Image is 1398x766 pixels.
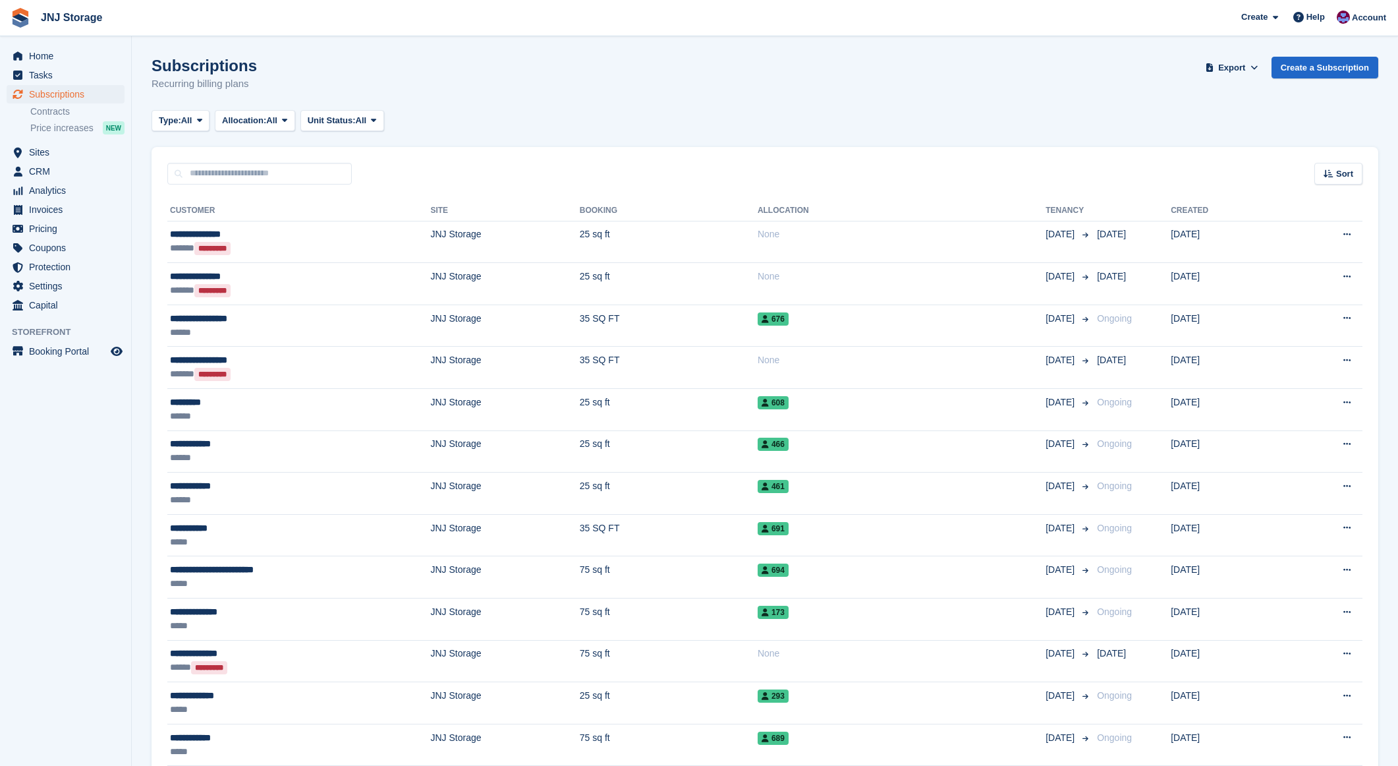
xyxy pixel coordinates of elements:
[29,258,108,276] span: Protection
[167,200,430,221] th: Customer
[30,121,125,135] a: Price increases NEW
[1171,263,1281,305] td: [DATE]
[430,263,579,305] td: JNJ Storage
[430,599,579,641] td: JNJ Storage
[29,200,108,219] span: Invoices
[7,220,125,238] a: menu
[356,114,367,127] span: All
[152,110,210,132] button: Type: All
[430,514,579,556] td: JNJ Storage
[1046,270,1077,283] span: [DATE]
[152,76,257,92] p: Recurring billing plans
[30,105,125,118] a: Contracts
[7,181,125,200] a: menu
[1046,437,1077,451] span: [DATE]
[430,640,579,682] td: JNJ Storage
[1218,61,1245,74] span: Export
[1046,605,1077,619] span: [DATE]
[430,200,579,221] th: Site
[1171,640,1281,682] td: [DATE]
[1306,11,1325,24] span: Help
[1097,438,1132,449] span: Ongoing
[1171,430,1281,473] td: [DATE]
[36,7,107,28] a: JNJ Storage
[430,221,579,263] td: JNJ Storage
[1272,57,1378,78] a: Create a Subscription
[11,8,30,28] img: stora-icon-8386f47178a22dfd0bd8f6a31ec36ba5ce8667c1dd55bd0f319d3a0aa187defe.svg
[1203,57,1261,78] button: Export
[1046,312,1077,326] span: [DATE]
[1046,200,1092,221] th: Tenancy
[29,85,108,103] span: Subscriptions
[152,57,257,74] h1: Subscriptions
[1171,221,1281,263] td: [DATE]
[29,220,108,238] span: Pricing
[580,200,758,221] th: Booking
[103,121,125,134] div: NEW
[1046,731,1077,745] span: [DATE]
[580,514,758,556] td: 35 SQ FT
[29,66,108,84] span: Tasks
[580,430,758,473] td: 25 sq ft
[29,47,108,65] span: Home
[308,114,356,127] span: Unit Status:
[430,473,579,515] td: JNJ Storage
[1097,648,1126,659] span: [DATE]
[1171,347,1281,389] td: [DATE]
[580,599,758,641] td: 75 sq ft
[1171,473,1281,515] td: [DATE]
[159,114,181,127] span: Type:
[1097,564,1132,575] span: Ongoing
[1171,556,1281,599] td: [DATE]
[1241,11,1268,24] span: Create
[758,564,789,577] span: 694
[430,347,579,389] td: JNJ Storage
[1046,479,1077,493] span: [DATE]
[7,296,125,314] a: menu
[29,181,108,200] span: Analytics
[1171,599,1281,641] td: [DATE]
[1097,481,1132,491] span: Ongoing
[29,296,108,314] span: Capital
[580,473,758,515] td: 25 sq ft
[758,522,789,535] span: 691
[7,162,125,181] a: menu
[1046,353,1077,367] span: [DATE]
[580,389,758,431] td: 25 sq ft
[1171,200,1281,221] th: Created
[1097,313,1132,324] span: Ongoing
[430,682,579,724] td: JNJ Storage
[1336,167,1353,181] span: Sort
[1097,229,1126,239] span: [DATE]
[1097,397,1132,407] span: Ongoing
[758,270,1046,283] div: None
[758,480,789,493] span: 461
[7,47,125,65] a: menu
[7,200,125,219] a: menu
[29,162,108,181] span: CRM
[7,239,125,257] a: menu
[1352,11,1386,24] span: Account
[30,122,94,134] span: Price increases
[7,342,125,361] a: menu
[758,690,789,703] span: 293
[758,396,789,409] span: 608
[29,239,108,257] span: Coupons
[580,640,758,682] td: 75 sq ft
[1171,305,1281,347] td: [DATE]
[181,114,192,127] span: All
[758,606,789,619] span: 173
[215,110,295,132] button: Allocation: All
[430,724,579,766] td: JNJ Storage
[1097,732,1132,743] span: Ongoing
[1046,521,1077,535] span: [DATE]
[580,682,758,724] td: 25 sq ft
[1046,647,1077,661] span: [DATE]
[430,556,579,599] td: JNJ Storage
[758,438,789,451] span: 466
[1046,396,1077,409] span: [DATE]
[580,724,758,766] td: 75 sq ft
[1097,355,1126,365] span: [DATE]
[12,326,131,339] span: Storefront
[7,66,125,84] a: menu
